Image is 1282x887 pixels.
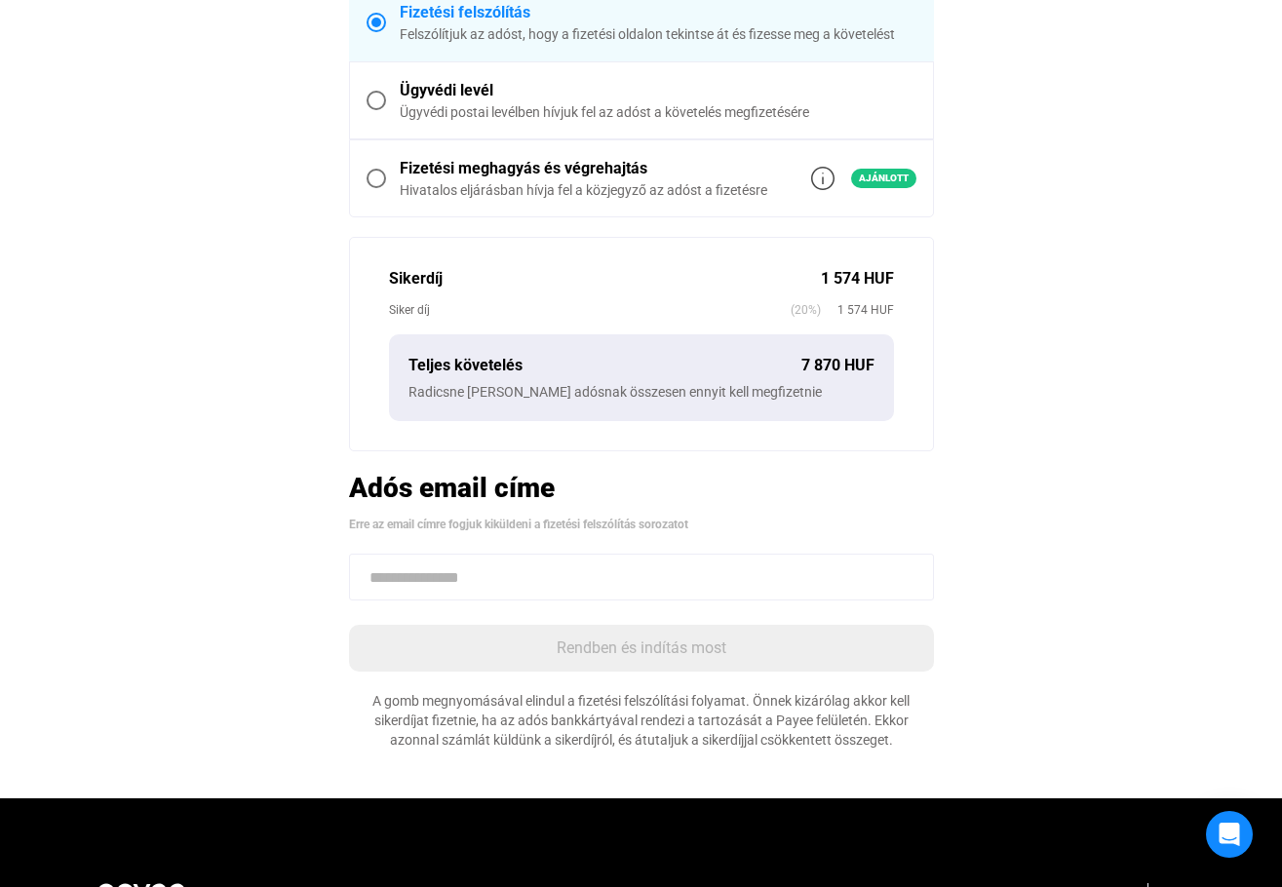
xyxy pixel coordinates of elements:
div: Ügyvédi levél [400,79,916,102]
div: Fizetési felszólítás [400,1,916,24]
div: Rendben és indítás most [355,636,928,660]
div: A gomb megnyomásával elindul a fizetési felszólítási folyamat. Önnek kizárólag akkor kell sikerdí... [349,691,934,750]
span: 1 574 HUF [821,300,894,320]
button: Rendben és indítás most [349,625,934,672]
div: Erre az email címre fogjuk kiküldeni a fizetési felszólítás sorozatot [349,515,934,534]
div: 1 574 HUF [821,267,894,290]
div: Hivatalos eljárásban hívja fel a közjegyző az adóst a fizetésre [400,180,767,200]
h2: Adós email címe [349,471,934,505]
div: Teljes követelés [408,354,801,377]
div: 7 870 HUF [801,354,874,377]
span: Ajánlott [851,169,916,188]
div: Fizetési meghagyás és végrehajtás [400,157,767,180]
span: (20%) [791,300,821,320]
div: Radicsne [PERSON_NAME] adósnak összesen ennyit kell megfizetnie [408,382,874,402]
a: info-grey-outlineAjánlott [811,167,916,190]
div: Sikerdíj [389,267,821,290]
img: info-grey-outline [811,167,835,190]
div: Siker díj [389,300,791,320]
div: Felszólítjuk az adóst, hogy a fizetési oldalon tekintse át és fizesse meg a követelést [400,24,916,44]
div: Ügyvédi postai levélben hívjuk fel az adóst a követelés megfizetésére [400,102,916,122]
div: Open Intercom Messenger [1206,811,1253,858]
